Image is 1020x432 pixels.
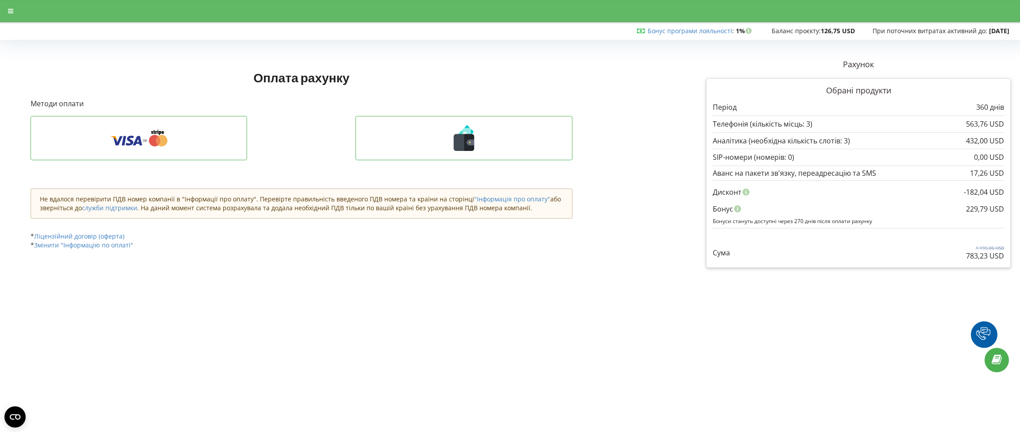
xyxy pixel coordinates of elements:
div: 17,26 USD [970,169,1004,177]
div: Не вдалося перевірити ПДВ номер компанії в "Інформації про оплату". Перевірте правильність введен... [31,189,572,219]
p: Період [713,102,737,112]
h1: Оплата рахунку [31,69,572,85]
a: Ліцензійний договір (оферта) [34,232,124,240]
div: 229,79 USD [966,201,1004,217]
a: служби підтримки [82,204,137,212]
a: Змінити "Інформацію по оплаті" [34,241,133,249]
p: 0,00 USD [974,152,1004,162]
p: Рахунок [706,59,1011,70]
button: Open CMP widget [4,406,26,428]
div: Бонус [713,201,1004,217]
span: : [648,27,734,35]
div: Дисконт [713,184,1004,201]
p: Обрані продукти [713,85,1004,96]
strong: [DATE] [989,27,1009,35]
p: 563,76 USD [966,119,1004,129]
div: Аванс на пакети зв'язку, переадресацію та SMS [713,169,1004,177]
a: Бонус програми лояльності [648,27,732,35]
p: SIP-номери (номерів: 0) [713,152,794,162]
p: Сума [713,248,730,258]
p: 360 днів [976,102,1004,112]
a: "Інформація про оплату" [474,195,550,203]
p: Телефонія (кількість місць: 3) [713,119,812,129]
p: Бонуси стануть доступні через 270 днів після оплати рахунку [713,217,1004,225]
p: 1 195,06 USD [966,245,1004,251]
p: 783,23 USD [966,251,1004,261]
p: Аналітика (необхідна кількість слотів: 3) [713,136,850,146]
span: Баланс проєкту: [772,27,821,35]
strong: 126,75 USD [821,27,855,35]
strong: 1% [736,27,754,35]
p: 432,00 USD [966,136,1004,146]
p: Методи оплати [31,99,572,109]
span: При поточних витратах активний до: [873,27,987,35]
div: -182,04 USD [964,184,1004,201]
